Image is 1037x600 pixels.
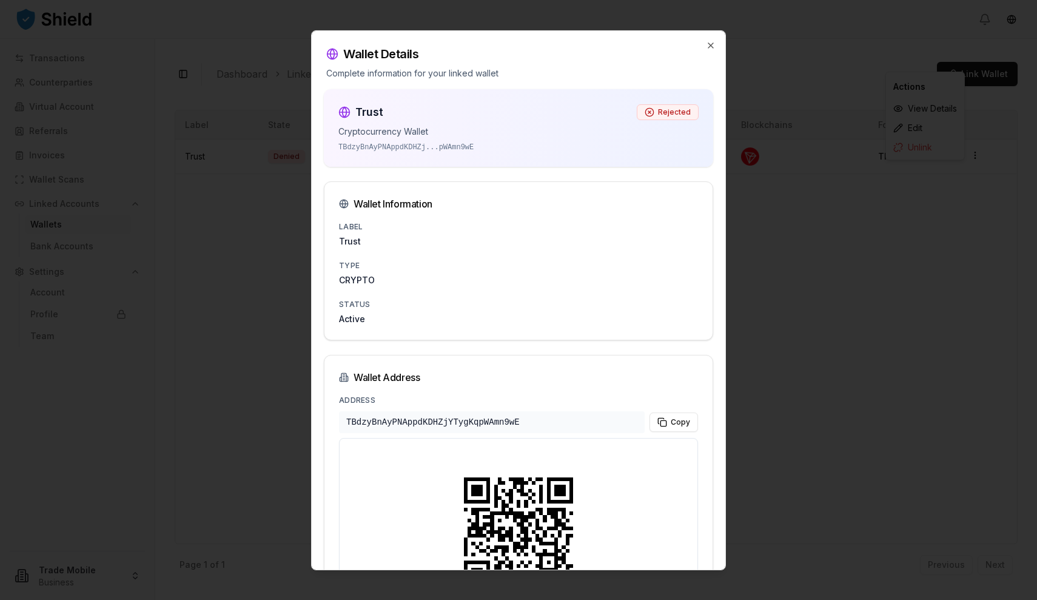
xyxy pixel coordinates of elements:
p: Cryptocurrency Wallet [338,125,699,137]
p: CRYPTO [339,274,698,286]
p: Active [339,312,698,325]
div: Wallet Address [339,369,698,384]
p: Trust [339,235,698,247]
label: Label [339,221,363,231]
label: Address [339,395,375,404]
label: Status [339,299,371,308]
div: Wallet Information [339,196,698,211]
div: Rejected [637,104,699,120]
p: TBdzyBnAyPNAppdKDHZj ... pWAmn9wE [338,142,699,152]
label: Type [339,260,360,269]
h2: Wallet Details [326,45,711,62]
code: TBdzyBnAyPNAppdKDHZjYTygKqpWAmn9wE [339,411,645,433]
button: Copy [649,412,698,431]
h3: Trust [355,103,383,120]
p: Complete information for your linked wallet [326,67,711,79]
